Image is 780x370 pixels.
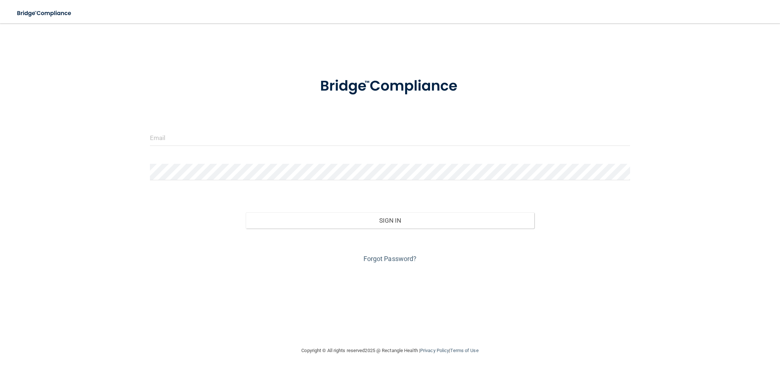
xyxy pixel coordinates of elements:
a: Privacy Policy [420,348,449,353]
div: Copyright © All rights reserved 2025 @ Rectangle Health | | [257,339,524,362]
img: bridge_compliance_login_screen.278c3ca4.svg [305,67,475,105]
img: bridge_compliance_login_screen.278c3ca4.svg [11,6,78,21]
button: Sign In [246,212,534,229]
input: Email [150,129,630,146]
a: Terms of Use [450,348,478,353]
a: Forgot Password? [363,255,417,263]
